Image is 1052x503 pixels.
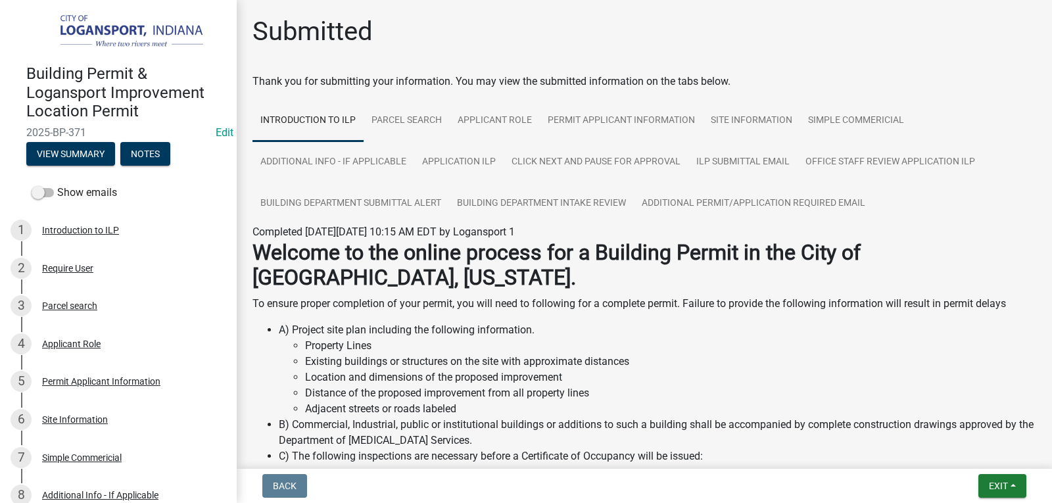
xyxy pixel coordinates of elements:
a: Building Department Submittal Alert [252,183,449,225]
li: Location and dimensions of the proposed improvement [305,370,1036,385]
div: Permit Applicant Information [42,377,160,386]
a: Edit [216,126,233,139]
div: Thank you for submitting your information. You may view the submitted information on the tabs below. [252,74,1036,89]
wm-modal-confirm: Summary [26,149,115,160]
h1: Submitted [252,16,373,47]
li: Property Lines [305,338,1036,354]
div: 1 [11,220,32,241]
a: Office Staff Review Application ILP [798,141,983,183]
div: Parcel search [42,301,97,310]
li: A) Project site plan including the following information. [279,322,1036,417]
li: Existing buildings or structures on the site with approximate distances [305,354,1036,370]
div: 7 [11,447,32,468]
a: Simple Commericial [800,100,912,142]
wm-modal-confirm: Edit Application Number [216,126,233,139]
a: Click Next and Pause for Approval [504,141,688,183]
a: Application ILP [414,141,504,183]
div: 6 [11,409,32,430]
a: Introduction to ILP [252,100,364,142]
a: ILP Submittal Email [688,141,798,183]
li: Adjacent streets or roads labeled [305,401,1036,417]
a: Parcel search [364,100,450,142]
div: 5 [11,371,32,392]
div: Introduction to ILP [42,226,119,235]
a: Additional Permit/Application Required Email [634,183,873,225]
button: Back [262,474,307,498]
button: View Summary [26,142,115,166]
span: Back [273,481,297,491]
span: Completed [DATE][DATE] 10:15 AM EDT by Logansport 1 [252,226,515,238]
div: Additional Info - If Applicable [42,491,158,500]
span: Exit [989,481,1008,491]
div: Site Information [42,415,108,424]
p: To ensure proper completion of your permit, you will need to following for a complete permit. Fai... [252,296,1036,312]
wm-modal-confirm: Notes [120,149,170,160]
div: Applicant Role [42,339,101,348]
li: Distance of the proposed improvement from all property lines [305,385,1036,401]
div: 3 [11,295,32,316]
button: Exit [978,474,1026,498]
a: Applicant Role [450,100,540,142]
a: Additional Info - If Applicable [252,141,414,183]
span: 2025-BP-371 [26,126,210,139]
div: 4 [11,333,32,354]
strong: Welcome to the online process for a Building Permit in the City of [GEOGRAPHIC_DATA], [US_STATE]. [252,240,861,290]
div: Require User [42,264,93,273]
label: Show emails [32,185,117,201]
img: City of Logansport, Indiana [26,14,216,51]
div: Simple Commericial [42,453,122,462]
button: Notes [120,142,170,166]
li: B) Commercial, Industrial, public or institutional buildings or additions to such a building shal... [279,417,1036,448]
a: Permit Applicant Information [540,100,703,142]
h4: Building Permit & Logansport Improvement Location Permit [26,64,226,121]
div: 2 [11,258,32,279]
a: Site Information [703,100,800,142]
a: Building Department Intake Review [449,183,634,225]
